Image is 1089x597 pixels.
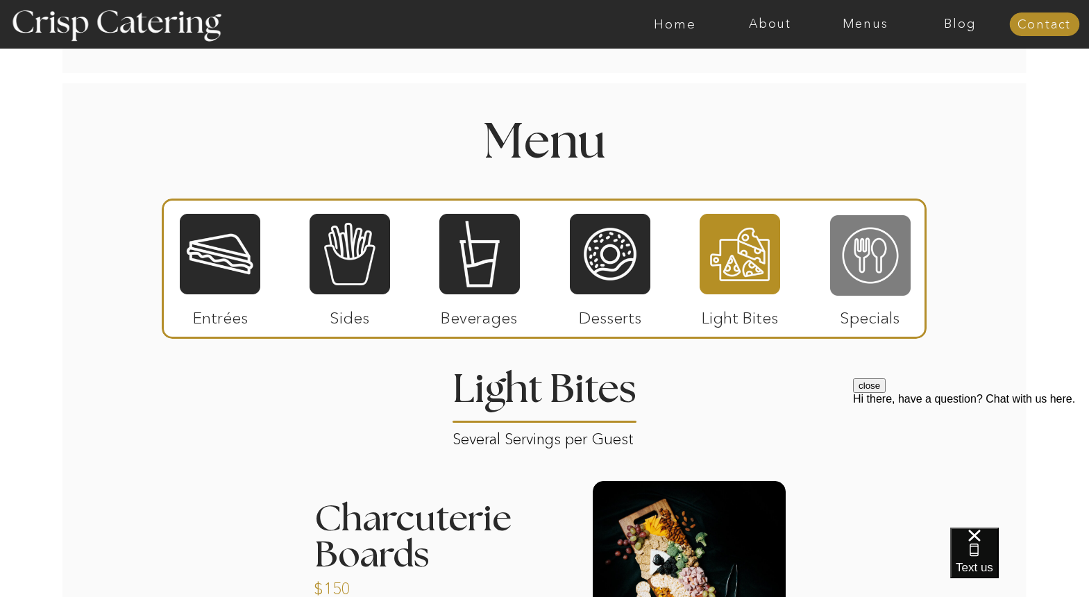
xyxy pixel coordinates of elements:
a: Menus [818,17,913,31]
a: Contact [1009,18,1079,32]
p: Several Servings per Guest [453,426,638,442]
h3: Charcuterie Boards [314,501,570,574]
p: Entrées [174,294,267,335]
p: Specials [824,294,916,335]
p: Sides [303,294,396,335]
h2: Light Bites [448,370,642,421]
p: Desserts [564,294,657,335]
h1: Menu [352,119,738,160]
a: About [723,17,818,31]
p: Beverages [433,294,525,335]
iframe: podium webchat widget bubble [950,528,1089,597]
a: Home [627,17,723,31]
a: Blog [913,17,1008,31]
iframe: podium webchat widget prompt [853,378,1089,545]
p: Light Bites [694,294,786,335]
